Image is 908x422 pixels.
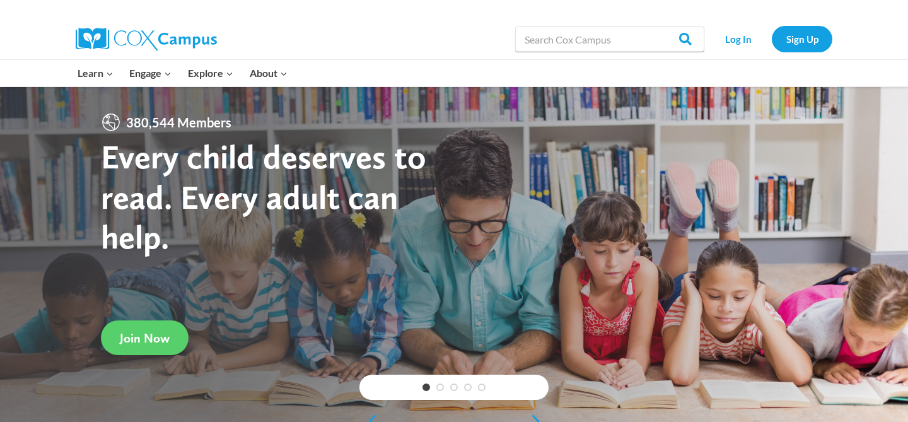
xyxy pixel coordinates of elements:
a: 5 [478,384,486,391]
strong: Every child deserves to read. Every adult can help. [101,136,426,257]
nav: Secondary Navigation [711,26,832,52]
a: 4 [464,384,472,391]
input: Search Cox Campus [515,26,704,52]
span: 380,544 Members [121,112,236,132]
a: 3 [450,384,458,391]
a: 2 [436,384,444,391]
a: Join Now [101,320,189,355]
img: Cox Campus [76,28,217,50]
span: About [250,65,288,81]
a: 1 [422,384,430,391]
a: Sign Up [772,26,832,52]
span: Join Now [120,331,170,346]
span: Explore [188,65,233,81]
span: Engage [129,65,172,81]
span: Learn [78,65,113,81]
a: Log In [711,26,765,52]
nav: Primary Navigation [69,60,295,86]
